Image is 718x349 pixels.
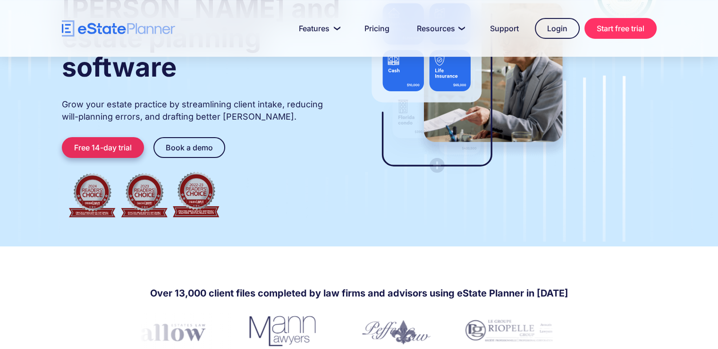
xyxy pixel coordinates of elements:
[287,19,348,38] a: Features
[62,98,341,123] p: Grow your estate practice by streamlining client intake, reducing will-planning errors, and draft...
[479,19,530,38] a: Support
[62,137,144,158] a: Free 14-day trial
[353,19,401,38] a: Pricing
[405,19,474,38] a: Resources
[153,137,225,158] a: Book a demo
[535,18,580,39] a: Login
[62,20,175,37] a: home
[150,287,568,300] h4: Over 13,000 client files completed by law firms and advisors using eState Planner in [DATE]
[584,18,657,39] a: Start free trial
